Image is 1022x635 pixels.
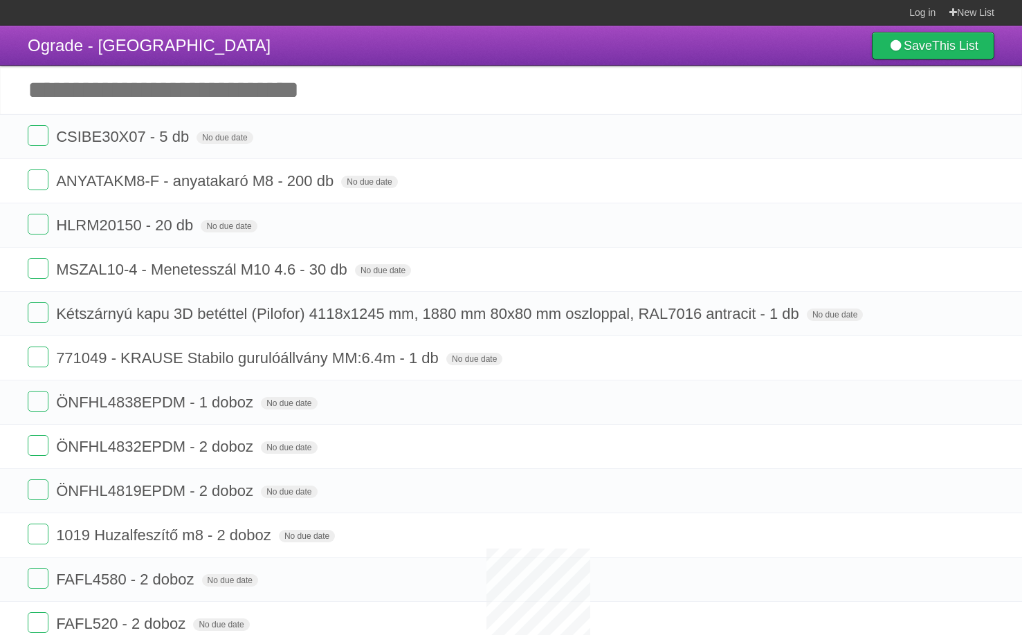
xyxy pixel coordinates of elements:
span: No due date [807,309,863,321]
b: This List [932,39,978,53]
span: Kétszárnyú kapu 3D betéttel (Pilofor) 4118x1245 mm, 1880 mm 80x80 mm oszloppal, RAL7016 antracit ... [56,305,803,322]
span: No due date [341,176,397,188]
label: Done [28,169,48,190]
label: Done [28,347,48,367]
span: MSZAL10-4 - Menetesszál M10 4.6 - 30 db [56,261,351,278]
span: No due date [355,264,411,277]
span: No due date [261,486,317,498]
label: Done [28,125,48,146]
span: FAFL4580 - 2 doboz [56,571,197,588]
span: HLRM20150 - 20 db [56,217,197,234]
span: ÖNFHL4832EPDM - 2 doboz [56,438,257,455]
span: 1019 Huzalfeszítő m8 - 2 doboz [56,526,275,544]
span: No due date [202,574,258,587]
span: No due date [261,441,317,454]
span: Ograde - [GEOGRAPHIC_DATA] [28,36,271,55]
span: No due date [197,131,253,144]
label: Done [28,435,48,456]
span: No due date [261,397,317,409]
label: Done [28,391,48,412]
span: ÖNFHL4819EPDM - 2 doboz [56,482,257,499]
a: SaveThis List [872,32,994,59]
label: Done [28,524,48,544]
span: CSIBE30X07 - 5 db [56,128,192,145]
span: FAFL520 - 2 doboz [56,615,189,632]
label: Done [28,568,48,589]
span: 771049 - KRAUSE Stabilo gurulóállvány MM:6.4m - 1 db [56,349,442,367]
label: Done [28,302,48,323]
span: ANYATAKM8-F - anyatakaró M8 - 200 db [56,172,337,190]
span: No due date [193,618,249,631]
label: Done [28,612,48,633]
span: ÖNFHL4838EPDM - 1 doboz [56,394,257,411]
label: Done [28,214,48,234]
label: Done [28,258,48,279]
label: Done [28,479,48,500]
span: No due date [279,530,335,542]
span: No due date [201,220,257,232]
span: No due date [446,353,502,365]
